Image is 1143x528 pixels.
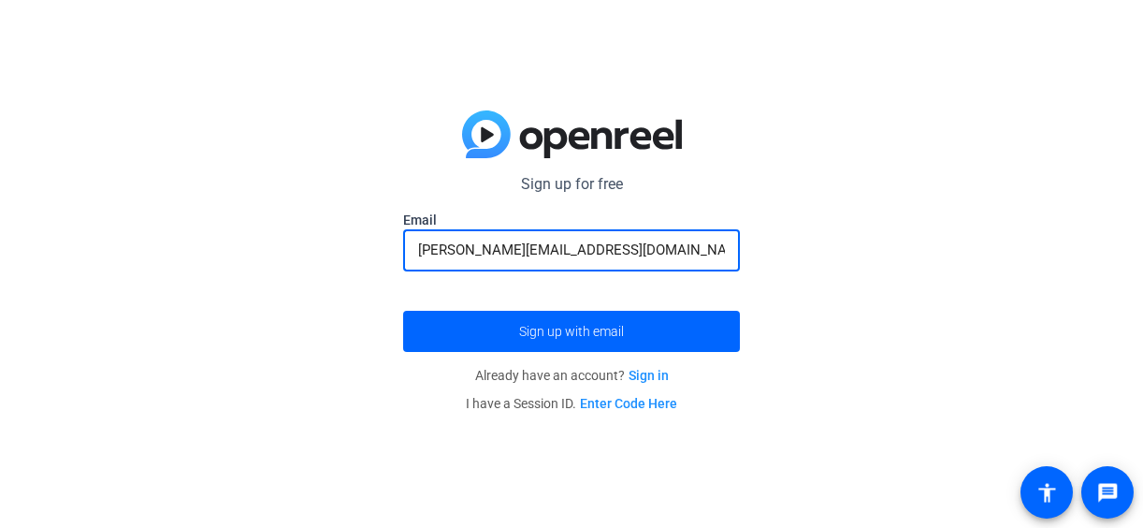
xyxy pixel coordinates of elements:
label: Email [403,211,740,229]
mat-icon: accessibility [1035,481,1058,504]
img: blue-gradient.svg [462,110,682,159]
button: Sign up with email [403,311,740,352]
mat-icon: message [1096,481,1119,504]
a: Sign in [629,368,669,383]
a: Enter Code Here [580,396,677,411]
span: I have a Session ID. [466,396,677,411]
span: Already have an account? [475,368,669,383]
input: Enter Email Address [418,239,725,261]
p: Sign up for free [403,173,740,196]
